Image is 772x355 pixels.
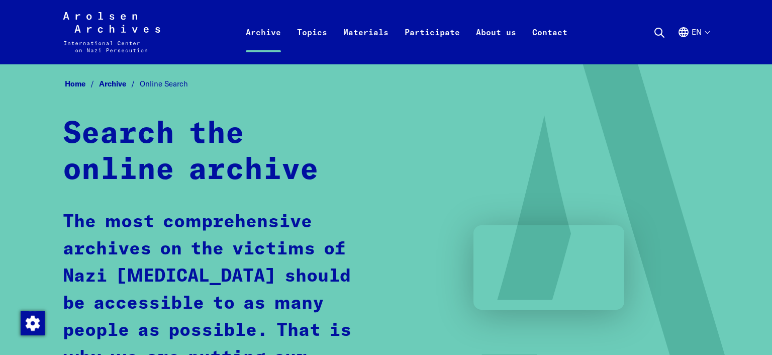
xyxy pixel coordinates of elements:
[524,24,575,64] a: Contact
[20,311,44,335] div: Change consent
[65,79,99,88] a: Home
[335,24,397,64] a: Materials
[238,24,289,64] a: Archive
[468,24,524,64] a: About us
[238,12,575,52] nav: Primary
[63,119,319,186] strong: Search the online archive
[63,76,709,92] nav: Breadcrumb
[397,24,468,64] a: Participate
[678,26,709,62] button: English, language selection
[21,311,45,335] img: Change consent
[99,79,140,88] a: Archive
[289,24,335,64] a: Topics
[140,79,188,88] span: Online Search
